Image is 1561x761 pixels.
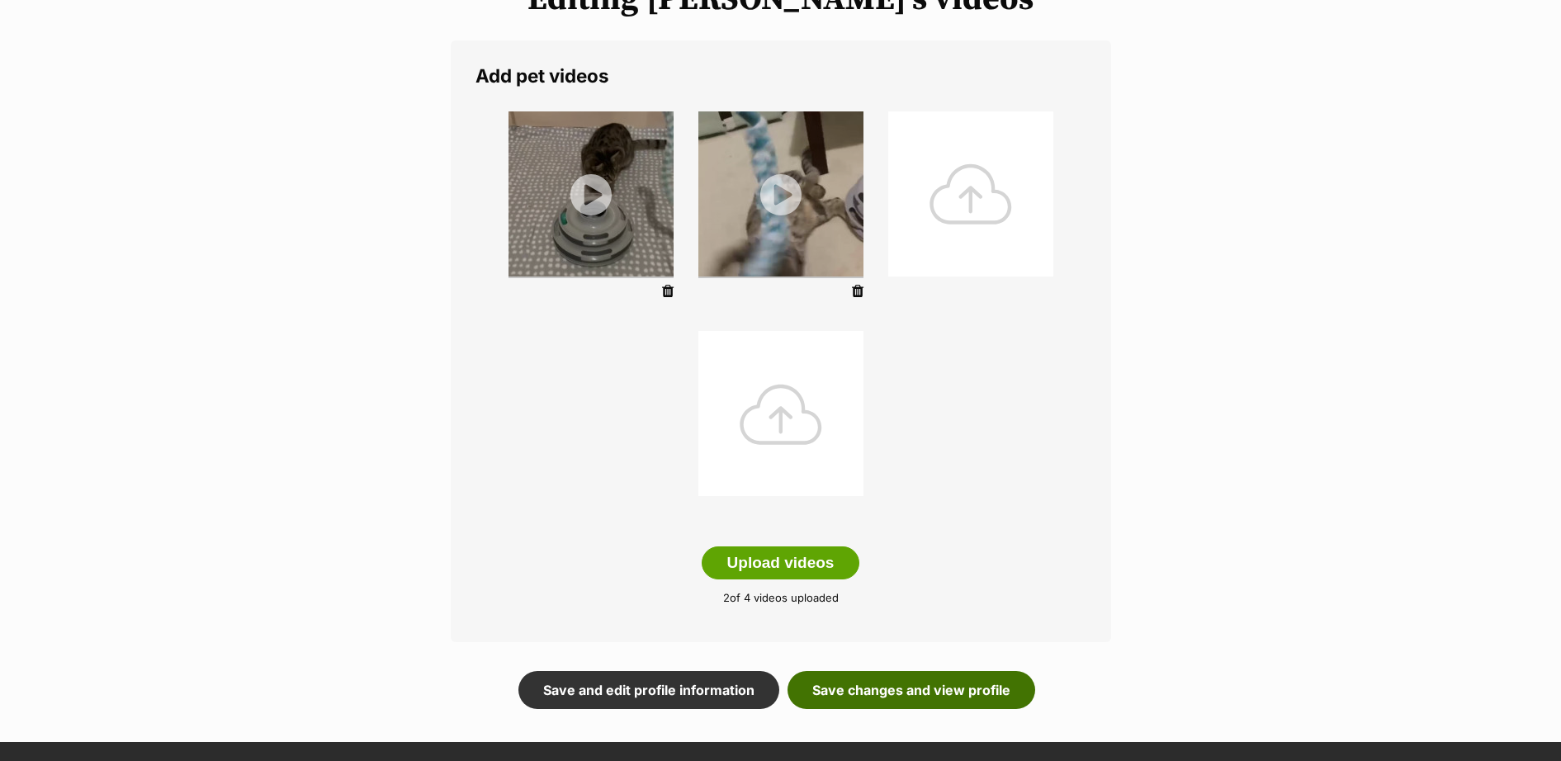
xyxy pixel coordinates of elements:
[509,111,674,277] img: listing photo
[698,111,863,277] img: listing photo
[475,65,1086,87] legend: Add pet videos
[518,671,779,709] a: Save and edit profile information
[723,591,730,604] span: 2
[475,590,1086,607] p: of 4 videos uploaded
[702,546,860,579] button: Upload videos
[788,671,1035,709] a: Save changes and view profile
